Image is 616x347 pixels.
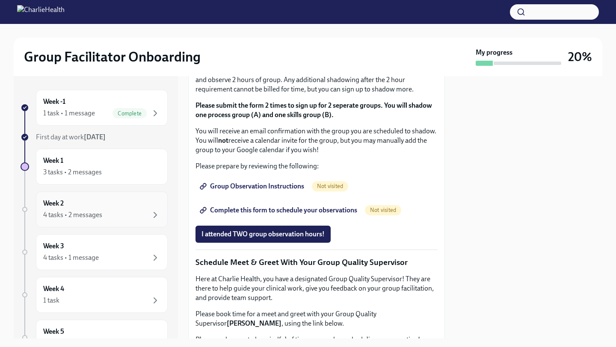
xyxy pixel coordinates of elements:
[21,132,168,142] a: First day at work[DATE]
[43,109,95,118] div: 1 task • 1 message
[195,226,331,243] button: I attended TWO group observation hours!
[195,202,363,219] a: Complete this form to schedule your observations
[195,309,438,328] p: Please book time for a meet and greet with your Group Quality Supervisor , using the link below.
[21,191,168,227] a: Week 24 tasks • 2 messages
[36,133,106,141] span: First day at work
[195,257,438,268] p: Schedule Meet & Greet With Your Group Quality Supervisor
[43,168,102,177] div: 3 tasks • 2 messages
[43,199,64,208] h6: Week 2
[43,284,64,294] h6: Week 4
[43,97,65,106] h6: Week -1
[227,319,281,327] strong: [PERSON_NAME]
[195,126,438,155] p: You will receive an email confirmation with the group you are scheduled to shadow. You will recei...
[21,90,168,126] a: Week -11 task • 1 messageComplete
[21,234,168,270] a: Week 34 tasks • 1 message
[43,327,64,336] h6: Week 5
[43,210,102,220] div: 4 tasks • 2 messages
[568,49,592,65] h3: 20%
[201,230,325,238] span: I attended TWO group observation hours!
[195,178,310,195] a: Group Observation Instructions
[113,110,147,117] span: Complete
[365,207,401,213] span: Not visited
[312,183,348,189] span: Not visited
[195,101,432,119] strong: Please submit the form 2 times to sign up for 2 seperate groups. You will shadow one process grou...
[476,48,512,57] strong: My progress
[43,156,63,165] h6: Week 1
[195,274,438,303] p: Here at Charlie Health, you have a designated Group Quality Supervisor! They are there to help gu...
[43,296,59,305] div: 1 task
[195,66,438,94] p: Group Observation is a requirement of onboarding. You are required to schedule and observe 2 hour...
[43,253,99,262] div: 4 tasks • 1 message
[17,5,65,19] img: CharlieHealth
[218,136,228,144] strong: not
[84,133,106,141] strong: [DATE]
[195,162,438,171] p: Please prepare by reviewing the following:
[24,48,201,65] h2: Group Facilitator Onboarding
[201,206,357,215] span: Complete this form to schedule your observations
[43,241,64,251] h6: Week 3
[201,182,304,191] span: Group Observation Instructions
[21,277,168,313] a: Week 41 task
[21,149,168,185] a: Week 13 tasks • 2 messages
